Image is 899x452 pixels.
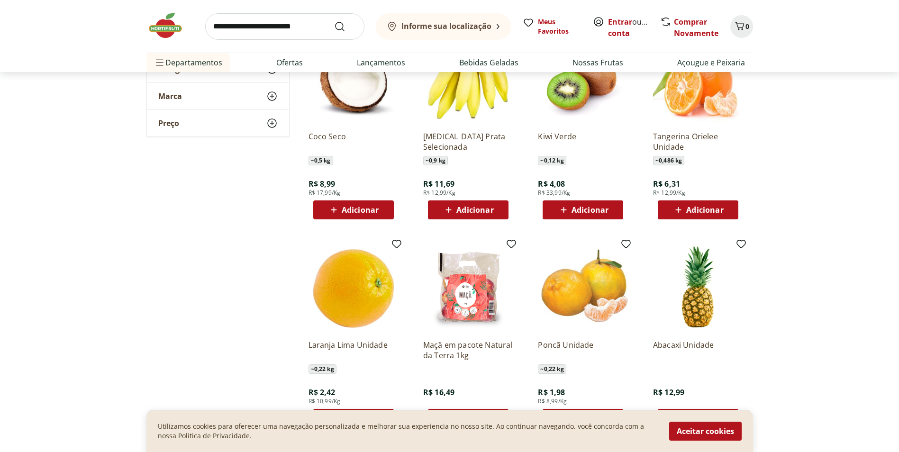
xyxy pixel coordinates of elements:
span: ~ 0,22 kg [538,364,566,374]
button: Adicionar [313,409,394,428]
a: Ofertas [276,57,303,68]
button: Carrinho [730,15,753,38]
span: Meus Favoritos [538,17,581,36]
span: ~ 0,5 kg [309,156,333,165]
p: Utilizamos cookies para oferecer uma navegação personalizada e melhorar sua experiencia no nosso ... [158,422,658,441]
a: Entrar [608,17,632,27]
a: Abacaxi Unidade [653,340,743,361]
a: Poncã Unidade [538,340,628,361]
span: R$ 33,99/Kg [538,189,570,197]
a: Kiwi Verde [538,131,628,152]
button: Adicionar [543,409,623,428]
img: Kiwi Verde [538,34,628,124]
img: Tangerina Orielee Unidade [653,34,743,124]
span: ~ 0,486 kg [653,156,684,165]
img: Laranja Lima Unidade [309,242,399,332]
span: R$ 4,08 [538,179,565,189]
span: R$ 11,69 [423,179,454,189]
span: R$ 12,99 [653,387,684,398]
span: Preço [158,118,179,128]
a: Maçã em pacote Natural da Terra 1kg [423,340,513,361]
button: Marca [147,83,289,109]
span: Departamentos [154,51,222,74]
span: R$ 17,99/Kg [309,189,341,197]
span: R$ 16,49 [423,387,454,398]
a: Meus Favoritos [523,17,581,36]
span: Adicionar [342,206,379,214]
span: 0 [745,22,749,31]
span: ~ 0,12 kg [538,156,566,165]
button: Adicionar [658,409,738,428]
img: Abacaxi Unidade [653,242,743,332]
a: Lançamentos [357,57,405,68]
span: R$ 12,99/Kg [653,189,685,197]
a: Nossas Frutas [572,57,623,68]
a: Criar conta [608,17,660,38]
button: Adicionar [658,200,738,219]
span: Adicionar [686,206,723,214]
img: Hortifruti [146,11,194,40]
span: R$ 8,99/Kg [538,398,567,405]
a: Açougue e Peixaria [677,57,745,68]
a: Coco Seco [309,131,399,152]
span: Adicionar [456,206,493,214]
span: ~ 0,22 kg [309,364,336,374]
button: Adicionar [313,200,394,219]
img: Coco Seco [309,34,399,124]
span: R$ 8,99 [309,179,336,189]
button: Adicionar [428,200,509,219]
span: ou [608,16,650,39]
span: Adicionar [572,206,608,214]
span: R$ 6,31 [653,179,680,189]
a: Bebidas Geladas [459,57,518,68]
a: Tangerina Orielee Unidade [653,131,743,152]
input: search [205,13,364,40]
span: R$ 10,99/Kg [309,398,341,405]
span: R$ 2,42 [309,387,336,398]
button: Adicionar [428,409,509,428]
button: Menu [154,51,165,74]
button: Aceitar cookies [669,422,742,441]
span: R$ 12,99/Kg [423,189,455,197]
span: R$ 1,98 [538,387,565,398]
button: Adicionar [543,200,623,219]
button: Informe sua localização [376,13,511,40]
img: Maçã em pacote Natural da Terra 1kg [423,242,513,332]
img: Banan Prata Selecionada [423,34,513,124]
b: Informe sua localização [401,21,491,31]
a: Laranja Lima Unidade [309,340,399,361]
a: Comprar Novamente [674,17,718,38]
button: Submit Search [334,21,357,32]
a: [MEDICAL_DATA] Prata Selecionada [423,131,513,152]
img: Poncã Unidade [538,242,628,332]
span: Marca [158,91,182,101]
span: ~ 0,9 kg [423,156,448,165]
button: Preço [147,110,289,136]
